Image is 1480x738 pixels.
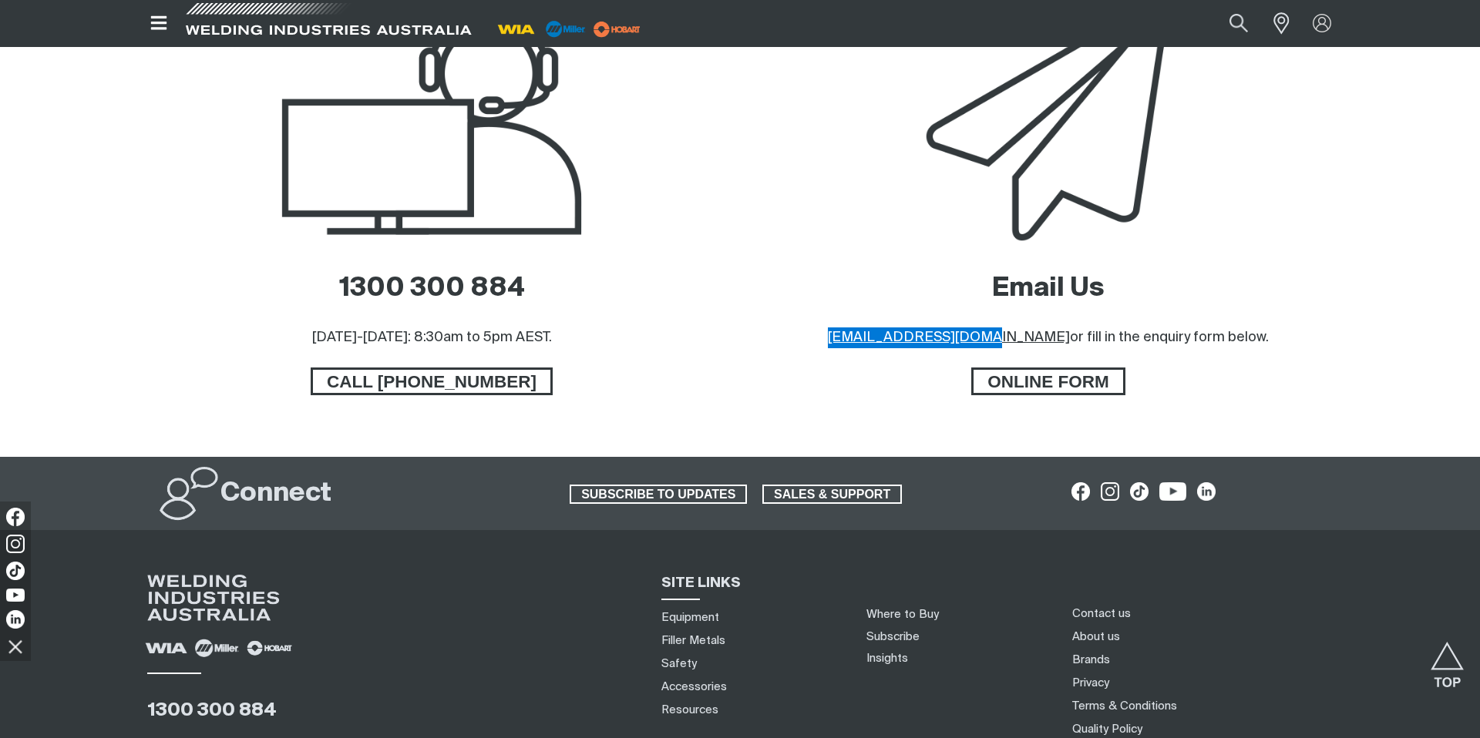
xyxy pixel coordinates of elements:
[661,576,741,590] span: SITE LINKS
[339,276,525,302] a: 1300 300 884
[661,679,727,695] a: Accessories
[589,23,645,35] a: miller
[866,631,920,642] a: Subscribe
[1193,6,1265,41] input: Product name or item number...
[828,330,1070,344] a: [EMAIL_ADDRESS][DOMAIN_NAME]
[311,367,553,395] a: CALL 1300 300 884
[6,508,25,526] img: Facebook
[1072,698,1177,714] a: Terms & Conditions
[2,633,29,659] img: hide socials
[661,702,718,718] a: Resources
[571,485,745,505] span: SUBSCRIBE TO UPDATES
[661,609,719,626] a: Equipment
[1072,629,1120,645] a: About us
[1072,675,1109,691] a: Privacy
[866,652,908,664] a: Insights
[6,562,25,580] img: TikTok
[147,701,277,720] a: 1300 300 884
[313,367,550,395] span: CALL [PHONE_NUMBER]
[1430,642,1465,676] button: Scroll to top
[992,276,1105,302] a: Email Us
[764,485,900,505] span: SALES & SUPPORT
[6,610,25,629] img: LinkedIn
[762,485,902,505] a: SALES & SUPPORT
[6,535,25,553] img: Instagram
[312,330,552,344] span: [DATE]-[DATE]: 8:30am to 5pm AEST.
[589,18,645,41] img: miller
[974,367,1123,395] span: ONLINE FORM
[1070,330,1269,344] span: or fill in the enquiry form below.
[1072,652,1110,668] a: Brands
[1072,721,1142,737] a: Quality Policy
[570,485,747,505] a: SUBSCRIBE TO UPDATES
[1072,605,1131,622] a: Contact us
[220,477,331,511] h2: Connect
[655,605,848,721] nav: Sitemap
[661,656,697,672] a: Safety
[1213,6,1265,41] button: Search products
[971,367,1125,395] a: ONLINE FORM
[866,609,939,620] a: Where to Buy
[661,632,725,649] a: Filler Metals
[6,589,25,602] img: YouTube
